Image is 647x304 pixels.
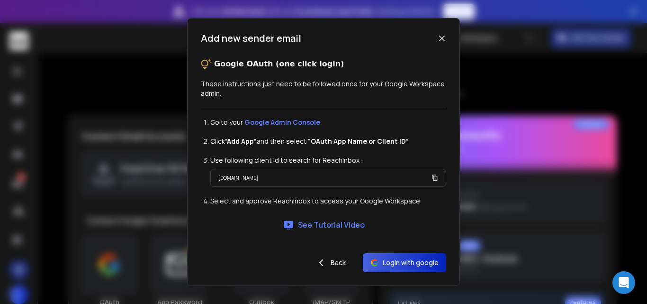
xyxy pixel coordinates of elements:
li: Use following client Id to search for ReachInbox: [210,156,446,165]
li: Select and approve ReachInbox to access your Google Workspace [210,196,446,206]
a: Google Admin Console [244,118,320,127]
button: Login with google [363,253,446,272]
p: Google OAuth (one click login) [214,58,344,70]
button: Back [308,253,353,272]
strong: “OAuth App Name or Client ID” [308,137,409,146]
p: These instructions just need to be followed once for your Google Workspace admin. [201,79,446,98]
a: See Tutorial Video [283,219,365,230]
li: Go to your [210,118,446,127]
div: Open Intercom Messenger [612,271,635,294]
h1: Add new sender email [201,32,301,45]
p: [DOMAIN_NAME] [218,173,258,183]
strong: ”Add App” [225,137,257,146]
img: tips [201,58,212,70]
li: Click and then select [210,137,446,146]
